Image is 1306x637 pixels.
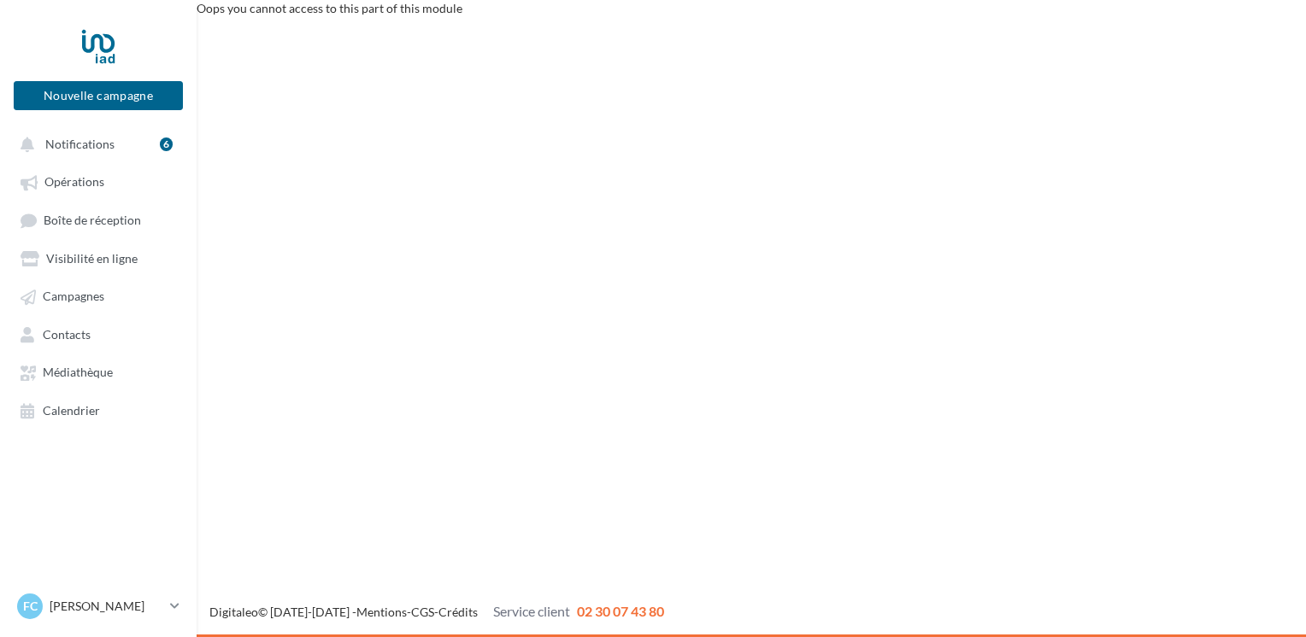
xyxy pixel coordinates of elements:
a: Campagnes [10,280,186,311]
span: Visibilité en ligne [46,251,138,266]
span: © [DATE]-[DATE] - - - [209,605,664,619]
span: Opérations [44,175,104,190]
span: Boîte de réception [44,213,141,227]
a: Digitaleo [209,605,258,619]
span: 02 30 07 43 80 [577,603,664,619]
span: Notifications [45,137,115,151]
span: Oops you cannot access to this part of this module [197,1,462,15]
a: Mentions [356,605,407,619]
span: Calendrier [43,403,100,418]
span: Médiathèque [43,365,113,380]
button: Notifications 6 [10,128,179,159]
a: Calendrier [10,394,186,425]
a: Opérations [10,166,186,196]
span: Service client [493,603,570,619]
a: Visibilité en ligne [10,243,186,273]
span: Contacts [43,327,91,342]
a: CGS [411,605,434,619]
p: [PERSON_NAME] [50,598,163,615]
div: 6 [160,137,173,151]
span: Campagnes [43,289,104,304]
a: Boîte de réception [10,204,186,236]
a: Crédits [438,605,478,619]
button: Nouvelle campagne [14,81,183,110]
span: FC [23,598,38,615]
a: Contacts [10,318,186,349]
a: FC [PERSON_NAME] [14,590,183,622]
a: Médiathèque [10,356,186,387]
